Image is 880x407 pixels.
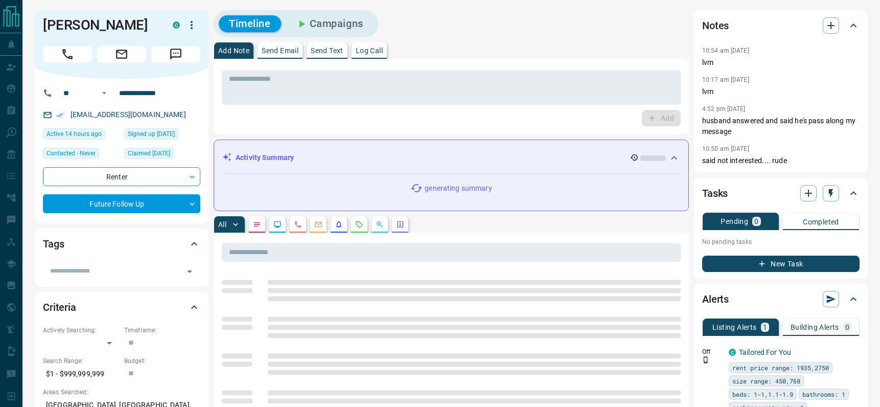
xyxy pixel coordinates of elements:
svg: Email Verified [56,111,63,119]
h2: Tags [43,236,64,252]
a: [EMAIL_ADDRESS][DOMAIN_NAME] [71,110,186,119]
svg: Calls [294,220,302,229]
div: Renter [43,167,200,186]
p: 10:17 am [DATE] [702,76,749,83]
p: Off [702,347,723,356]
span: beds: 1-1,1.1-1.9 [732,389,793,399]
p: No pending tasks [702,234,860,250]
p: Pending [721,218,748,225]
h2: Alerts [702,291,729,307]
svg: Opportunities [376,220,384,229]
div: condos.ca [729,349,736,356]
p: 0 [845,324,849,331]
svg: Push Notification Only [702,356,709,364]
h2: Tasks [702,185,728,201]
span: bathrooms: 1 [802,389,845,399]
svg: Lead Browsing Activity [273,220,282,229]
h1: [PERSON_NAME] [43,17,157,33]
p: Add Note [218,47,249,54]
p: Send Text [311,47,343,54]
button: Timeline [219,15,281,32]
svg: Agent Actions [396,220,404,229]
p: generating summary [425,183,492,194]
p: Building Alerts [791,324,839,331]
h2: Notes [702,17,729,34]
div: Sun Aug 17 2025 [43,128,119,143]
span: Email [97,46,146,62]
div: condos.ca [173,21,180,29]
button: Open [182,264,197,279]
p: $1 - $999,999,999 [43,366,119,382]
p: Completed [803,218,839,225]
svg: Notes [253,220,261,229]
p: 10:54 am [DATE] [702,47,749,54]
div: Tags [43,232,200,256]
p: Search Range: [43,356,119,366]
div: Sun Nov 19 2023 [124,128,200,143]
p: Areas Searched: [43,388,200,397]
h2: Criteria [43,299,76,315]
span: Signed up [DATE] [128,129,175,139]
p: Timeframe: [124,326,200,335]
div: Criteria [43,295,200,320]
svg: Requests [355,220,363,229]
div: Notes [702,13,860,38]
p: lvm [702,57,860,68]
span: size range: 450,768 [732,376,800,386]
p: lvm [702,86,860,97]
span: Contacted - Never [47,148,96,159]
span: rent price range: 1935,2750 [732,363,829,373]
p: All [218,221,226,228]
svg: Listing Alerts [335,220,343,229]
span: Message [151,46,200,62]
div: Alerts [702,287,860,311]
p: Activity Summary [236,152,294,163]
svg: Emails [314,220,322,229]
div: Wed Nov 22 2023 [124,148,200,162]
div: Activity Summary [222,148,680,167]
span: Call [43,46,92,62]
p: 4:52 pm [DATE] [702,105,746,112]
p: husband answered and said he's pass along my message [702,116,860,137]
p: 0 [754,218,758,225]
p: Budget: [124,356,200,366]
span: Active 14 hours ago [47,129,102,139]
p: said not interested.... rude [702,155,860,166]
a: Tailored For You [739,348,791,356]
p: Actively Searching: [43,326,119,335]
p: Send Email [262,47,298,54]
div: Future Follow Up [43,194,200,213]
p: Listing Alerts [712,324,757,331]
span: Claimed [DATE] [128,148,170,159]
button: New Task [702,256,860,272]
button: Campaigns [285,15,374,32]
p: Log Call [356,47,383,54]
p: 1 [763,324,767,331]
p: 10:50 am [DATE] [702,145,749,152]
button: Open [98,87,110,99]
div: Tasks [702,181,860,206]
